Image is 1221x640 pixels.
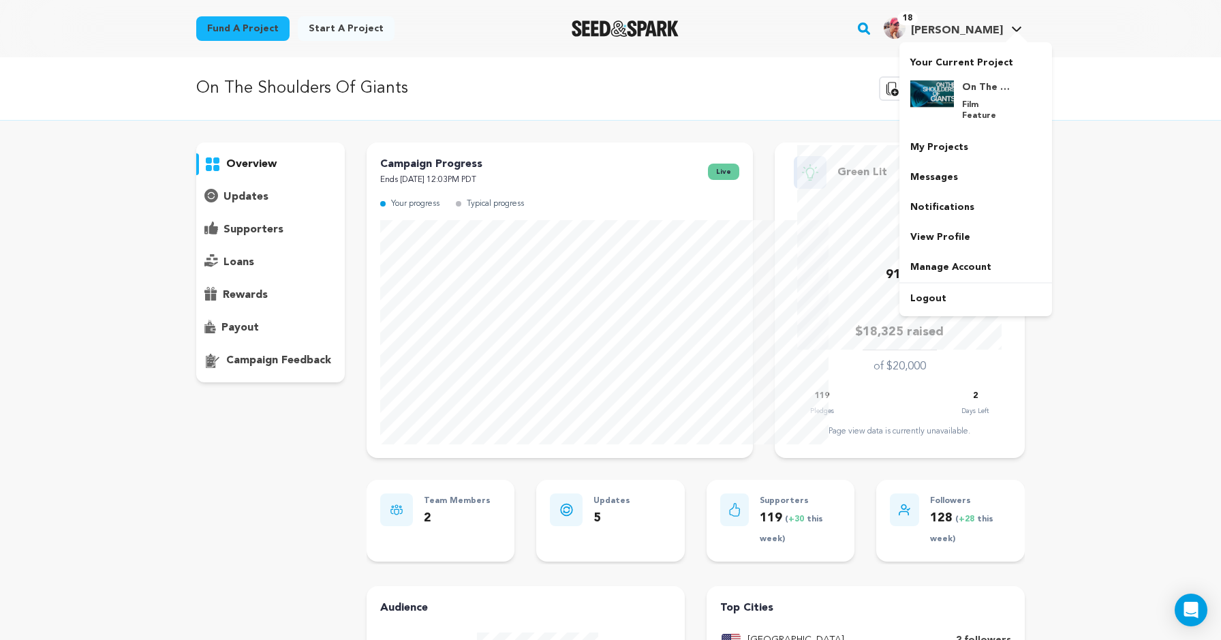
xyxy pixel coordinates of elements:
[391,196,439,212] p: Your progress
[467,196,524,212] p: Typical progress
[910,80,954,108] img: b9fb2803be207890.jpg
[572,20,679,37] a: Seed&Spark Homepage
[223,222,283,238] p: supporters
[881,14,1025,43] span: Scott D.'s Profile
[930,493,1011,509] p: Followers
[424,493,491,509] p: Team Members
[1175,594,1207,626] div: Open Intercom Messenger
[788,515,807,523] span: +30
[897,12,918,25] span: 18
[196,317,345,339] button: payout
[223,287,268,303] p: rewards
[196,350,345,371] button: campaign feedback
[196,219,345,241] button: supporters
[899,162,1052,192] a: Messages
[881,14,1025,39] a: Scott D.'s Profile
[380,156,482,172] p: Campaign Progress
[196,186,345,208] button: updates
[708,164,739,180] span: live
[572,20,679,37] img: Seed&Spark Logo Dark Mode
[930,515,993,543] span: ( this week)
[930,508,1011,548] p: 128
[788,426,1011,437] div: Page view data is currently unavailable.
[911,25,1003,36] span: [PERSON_NAME]
[196,252,345,273] button: loans
[886,265,913,285] p: 91%
[196,76,408,101] p: On The Shoulders Of Giants
[760,508,841,548] p: 119
[910,50,1041,132] a: Your Current Project On The Shoulders Of Giants Film Feature
[298,16,395,41] a: Start a project
[961,404,989,418] p: Days Left
[884,17,1003,39] div: Scott D.'s Profile
[910,50,1041,70] p: Your Current Project
[899,222,1052,252] a: View Profile
[884,17,906,39] img: 73bbabdc3393ef94.png
[593,493,630,509] p: Updates
[760,515,823,543] span: ( this week)
[196,284,345,306] button: rewards
[223,189,268,205] p: updates
[380,600,671,616] h4: Audience
[196,16,290,41] a: Fund a project
[221,320,259,336] p: payout
[899,192,1052,222] a: Notifications
[962,100,1011,121] p: Film Feature
[223,254,254,271] p: loans
[593,508,630,528] p: 5
[874,359,926,375] p: of $20,000
[226,156,277,172] p: overview
[720,600,1011,616] h4: Top Cities
[226,352,331,369] p: campaign feedback
[959,515,977,523] span: +28
[899,252,1052,282] a: Manage Account
[196,153,345,175] button: overview
[899,132,1052,162] a: My Projects
[380,172,482,188] p: Ends [DATE] 12:03PM PDT
[973,388,978,404] p: 2
[760,493,841,509] p: Supporters
[899,284,1052,314] a: Logout
[962,80,1011,94] h4: On The Shoulders Of Giants
[424,508,491,528] p: 2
